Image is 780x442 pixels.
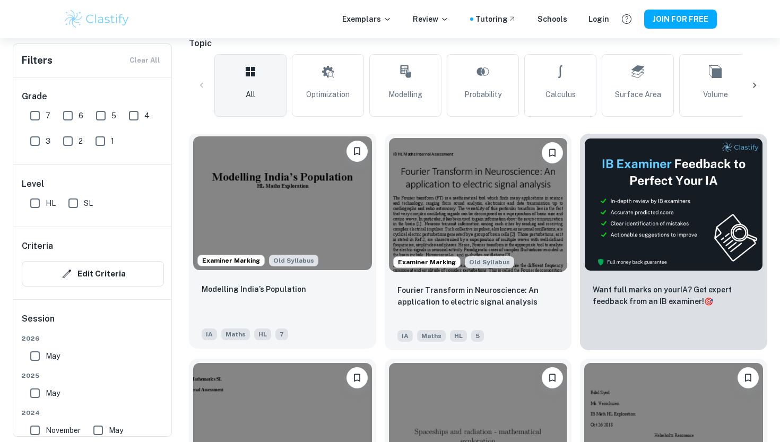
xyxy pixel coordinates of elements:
[46,135,50,147] span: 3
[397,284,559,308] p: Fourier Transform in Neuroscience: An application to electric signal analysis
[22,261,164,287] button: Edit Criteria
[189,37,767,50] h6: Topic
[465,256,514,268] span: Old Syllabus
[618,10,636,28] button: Help and Feedback
[254,328,271,340] span: HL
[269,255,318,266] div: Although this IA is written for the old math syllabus (last exam in November 2020), the current I...
[22,313,164,334] h6: Session
[246,89,255,100] span: All
[46,424,81,436] span: November
[580,134,767,350] a: ThumbnailWant full marks on yourIA? Get expert feedback from an IB examiner!
[542,142,563,163] button: Please log in to bookmark exemplars
[342,13,392,25] p: Exemplars
[475,13,516,25] a: Tutoring
[202,283,306,295] p: Modelling India’s Population
[644,10,717,29] button: JOIN FOR FREE
[144,110,150,122] span: 4
[22,90,164,103] h6: Grade
[542,367,563,388] button: Please log in to bookmark exemplars
[394,257,460,267] span: Examiner Marking
[22,334,164,343] span: 2026
[588,13,609,25] a: Login
[703,89,728,100] span: Volume
[385,134,572,350] a: Examiner MarkingAlthough this IA is written for the old math syllabus (last exam in November 2020...
[464,89,501,100] span: Probability
[615,89,661,100] span: Surface Area
[704,297,713,306] span: 🎯
[79,135,83,147] span: 2
[79,110,83,122] span: 6
[111,135,114,147] span: 1
[269,255,318,266] span: Old Syllabus
[198,256,264,265] span: Examiner Marking
[538,13,567,25] a: Schools
[22,240,53,253] h6: Criteria
[450,330,467,342] span: HL
[63,8,131,30] img: Clastify logo
[275,328,288,340] span: 7
[111,110,116,122] span: 5
[46,197,56,209] span: HL
[413,13,449,25] p: Review
[22,53,53,68] h6: Filters
[46,350,60,362] span: May
[189,134,376,350] a: Examiner MarkingAlthough this IA is written for the old math syllabus (last exam in November 2020...
[22,371,164,380] span: 2025
[417,330,446,342] span: Maths
[584,138,763,271] img: Thumbnail
[471,330,484,342] span: 5
[306,89,350,100] span: Optimization
[109,424,123,436] span: May
[346,367,368,388] button: Please log in to bookmark exemplars
[738,367,759,388] button: Please log in to bookmark exemplars
[22,178,164,190] h6: Level
[346,141,368,162] button: Please log in to bookmark exemplars
[221,328,250,340] span: Maths
[465,256,514,268] div: Although this IA is written for the old math syllabus (last exam in November 2020), the current I...
[46,387,60,399] span: May
[202,328,217,340] span: IA
[193,136,372,270] img: Maths IA example thumbnail: Modelling India’s Population
[46,110,50,122] span: 7
[22,408,164,418] span: 2024
[84,197,93,209] span: SL
[593,284,755,307] p: Want full marks on your IA ? Get expert feedback from an IB examiner!
[388,89,422,100] span: Modelling
[545,89,576,100] span: Calculus
[389,138,568,272] img: Maths IA example thumbnail: Fourier Transform in Neuroscience: An ap
[397,330,413,342] span: IA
